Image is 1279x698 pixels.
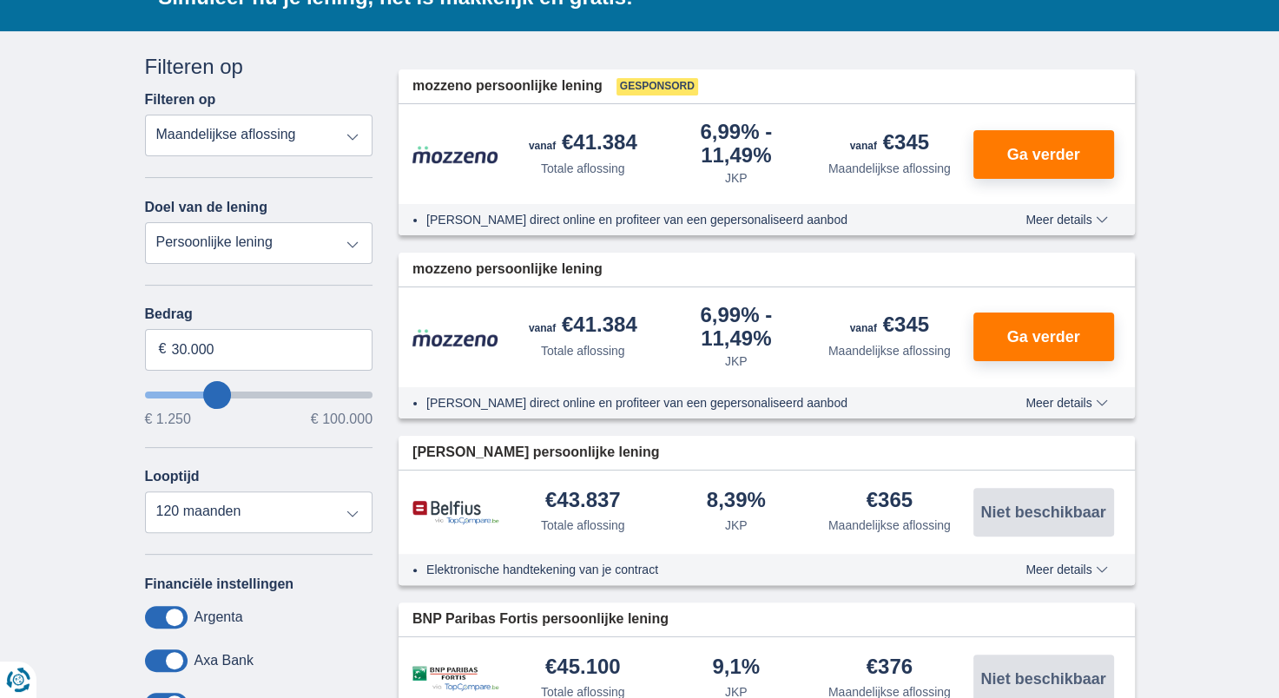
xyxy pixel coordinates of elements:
[145,200,267,215] label: Doel van de lening
[412,443,659,463] span: [PERSON_NAME] persoonlijke lening
[194,609,243,625] label: Argenta
[412,328,499,347] img: product.pl.alt Mozzeno
[529,314,637,339] div: €41.384
[725,169,748,187] div: JKP
[541,517,625,534] div: Totale aflossing
[1012,563,1120,576] button: Meer details
[545,656,621,680] div: €45.100
[1025,397,1107,409] span: Meer details
[850,132,929,156] div: €345
[541,342,625,359] div: Totale aflossing
[667,122,807,166] div: 6,99%
[1012,213,1120,227] button: Meer details
[850,314,929,339] div: €345
[412,145,499,164] img: product.pl.alt Mozzeno
[311,412,372,426] span: € 100.000
[980,504,1105,520] span: Niet beschikbaar
[426,211,962,228] li: [PERSON_NAME] direct online en profiteer van een gepersonaliseerd aanbod
[426,561,962,578] li: Elektronische handtekening van je contract
[412,609,669,629] span: BNP Paribas Fortis persoonlijke lening
[707,490,766,513] div: 8,39%
[412,500,499,525] img: product.pl.alt Belfius
[828,517,951,534] div: Maandelijkse aflossing
[973,130,1114,179] button: Ga verder
[1025,214,1107,226] span: Meer details
[426,394,962,412] li: [PERSON_NAME] direct online en profiteer van een gepersonaliseerd aanbod
[725,352,748,370] div: JKP
[1006,147,1079,162] span: Ga verder
[145,92,216,108] label: Filteren op
[541,160,625,177] div: Totale aflossing
[867,656,913,680] div: €376
[1006,329,1079,345] span: Ga verder
[145,306,373,322] label: Bedrag
[828,342,951,359] div: Maandelijkse aflossing
[980,671,1105,687] span: Niet beschikbaar
[145,469,200,484] label: Looptijd
[616,78,698,95] span: Gesponsord
[159,339,167,359] span: €
[145,576,294,592] label: Financiële instellingen
[725,517,748,534] div: JKP
[145,392,373,398] input: wantToBorrow
[867,490,913,513] div: €365
[973,488,1114,537] button: Niet beschikbaar
[412,260,603,280] span: mozzeno persoonlijke lening
[145,412,191,426] span: € 1.250
[529,132,637,156] div: €41.384
[667,305,807,349] div: 6,99%
[1025,563,1107,576] span: Meer details
[412,666,499,691] img: product.pl.alt BNP Paribas Fortis
[712,656,760,680] div: 9,1%
[194,653,254,668] label: Axa Bank
[412,76,603,96] span: mozzeno persoonlijke lening
[545,490,621,513] div: €43.837
[1012,396,1120,410] button: Meer details
[973,313,1114,361] button: Ga verder
[828,160,951,177] div: Maandelijkse aflossing
[145,52,373,82] div: Filteren op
